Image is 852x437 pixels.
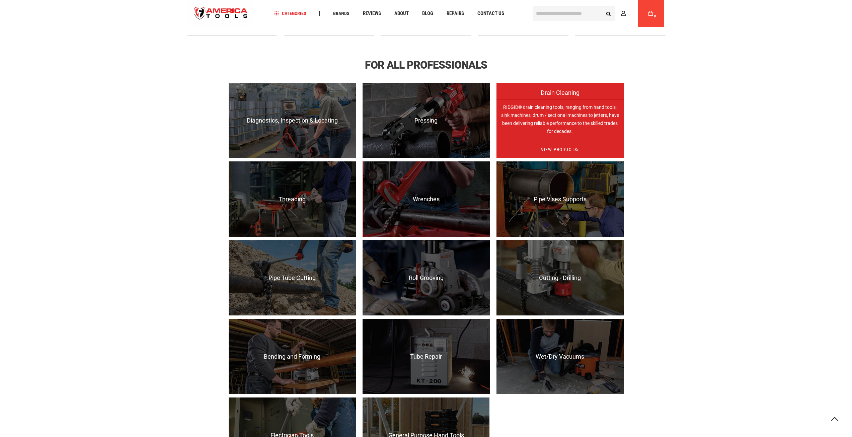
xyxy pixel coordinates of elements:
[274,11,306,16] span: Categories
[363,83,490,158] a: Pressing
[229,319,356,394] a: Bending and Forming
[496,319,624,394] a: Wet/Dry Vacuums
[496,240,624,315] a: Cutting - Drilling
[229,117,356,124] span: Diagnostics, Inspection & Locating
[654,14,656,18] span: 0
[271,9,309,18] a: Categories
[496,161,624,237] a: Pipe Vises Supports
[496,196,624,203] span: Pipe Vises Supports
[333,11,350,16] span: Brands
[363,161,490,237] a: Wrenches
[188,1,253,26] img: America Tools
[444,9,467,18] a: Repairs
[363,11,381,16] span: Reviews
[496,83,624,158] a: Drain Cleaning RIDGID® drain cleaning tools, ranging from hand tools, sink machines, drum / secti...
[496,89,624,103] span: Drain Cleaning
[496,353,624,360] span: Wet/Dry Vacuums
[394,11,409,16] span: About
[229,353,356,360] span: Bending and Forming
[229,275,356,281] span: Pipe Tube Cutting
[188,1,253,26] a: store logo
[496,275,624,281] span: Cutting - Drilling
[229,83,356,158] a: Diagnostics, Inspection & Locating
[477,11,504,16] span: Contact Us
[602,7,615,20] button: Search
[363,353,490,360] span: Tube Repair
[363,319,490,394] a: Tube Repair
[229,161,356,237] a: Threading
[229,196,356,203] span: Threading
[474,9,507,18] a: Contact Us
[422,11,433,16] span: Blog
[363,117,490,124] span: Pressing
[419,9,436,18] a: Blog
[330,9,353,18] a: Brands
[363,196,490,203] span: Wrenches
[496,141,624,158] span: View Products
[363,275,490,281] span: Roll Grooving
[363,240,490,315] a: Roll Grooving
[360,9,384,18] a: Reviews
[391,9,412,18] a: About
[447,11,464,16] span: Repairs
[496,99,624,175] p: RIDGID® drain cleaning tools, ranging from hand tools, sink machines, drum / sectional machines t...
[229,240,356,315] a: Pipe Tube Cutting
